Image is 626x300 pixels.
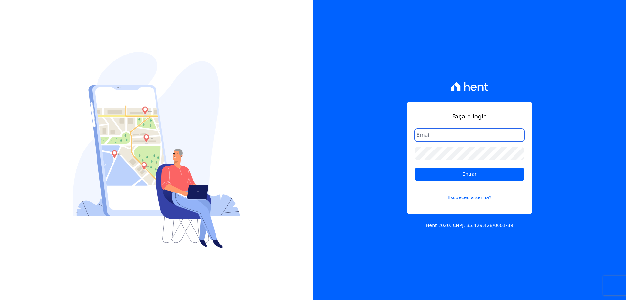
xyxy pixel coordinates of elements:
[73,52,240,248] img: Login
[415,186,524,201] a: Esqueceu a senha?
[415,112,524,121] h1: Faça o login
[415,129,524,142] input: Email
[426,222,513,229] p: Hent 2020. CNPJ: 35.429.428/0001-39
[415,168,524,181] input: Entrar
